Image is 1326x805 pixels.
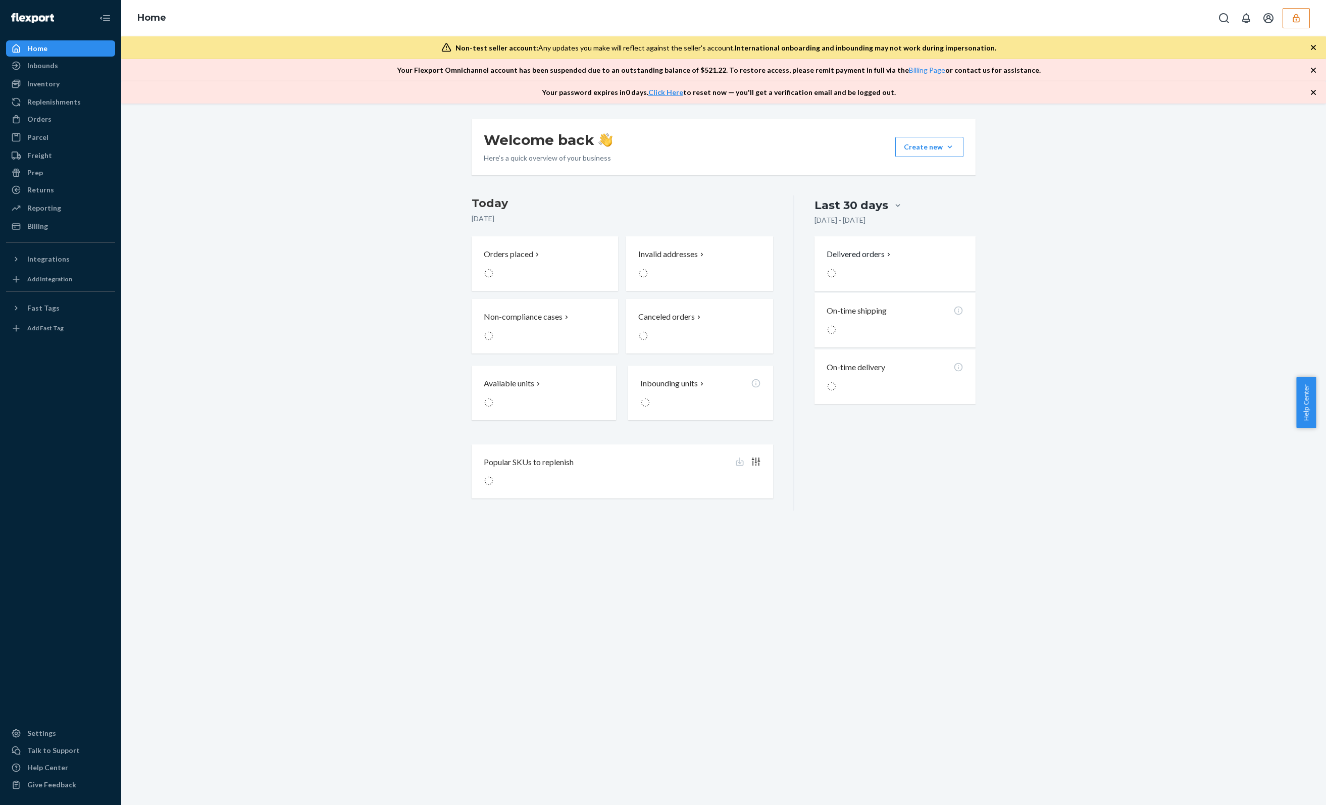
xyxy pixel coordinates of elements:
p: On-time shipping [827,305,887,317]
p: Invalid addresses [638,248,698,260]
p: Inbounding units [640,378,698,389]
p: Orders placed [484,248,533,260]
div: Inventory [27,79,60,89]
button: Open account menu [1258,8,1279,28]
a: Billing [6,218,115,234]
button: Orders placed [472,236,618,291]
div: Home [27,43,47,54]
button: Invalid addresses [626,236,773,291]
div: Add Integration [27,275,72,283]
button: Help Center [1296,377,1316,428]
div: Parcel [27,132,48,142]
div: Give Feedback [27,780,76,790]
a: Home [6,40,115,57]
img: hand-wave emoji [598,133,613,147]
img: Flexport logo [11,13,54,23]
button: Integrations [6,251,115,267]
p: Non-compliance cases [484,311,563,323]
a: Reporting [6,200,115,216]
h3: Today [472,195,773,212]
div: Inbounds [27,61,58,71]
p: Available units [484,378,534,389]
a: Inbounds [6,58,115,74]
a: Returns [6,182,115,198]
p: Here’s a quick overview of your business [484,153,613,163]
p: Your Flexport Omnichannel account has been suspended due to an outstanding balance of $ 521.22 . ... [397,65,1041,75]
a: Add Fast Tag [6,320,115,336]
div: Returns [27,185,54,195]
div: Any updates you make will reflect against the seller's account. [455,43,996,53]
div: Help Center [27,763,68,773]
a: Home [137,12,166,23]
button: Close Navigation [95,8,115,28]
a: Add Integration [6,271,115,287]
button: Non-compliance cases [472,299,618,354]
div: Settings [27,728,56,738]
p: [DATE] [472,214,773,224]
a: Click Here [648,88,683,96]
ol: breadcrumbs [129,4,174,33]
div: Fast Tags [27,303,60,313]
p: On-time delivery [827,362,885,373]
a: Orders [6,111,115,127]
button: Give Feedback [6,777,115,793]
a: Inventory [6,76,115,92]
span: International onboarding and inbounding may not work during impersonation. [735,43,996,52]
a: Parcel [6,129,115,145]
span: Non-test seller account: [455,43,538,52]
h1: Welcome back [484,131,613,149]
button: Inbounding units [628,366,773,420]
button: Available units [472,366,616,420]
a: Replenishments [6,94,115,110]
button: Delivered orders [827,248,893,260]
p: Your password expires in 0 days . to reset now — you'll get a verification email and be logged out. [542,87,896,97]
div: Billing [27,221,48,231]
button: Open Search Box [1214,8,1234,28]
a: Billing Page [909,66,945,74]
div: Add Fast Tag [27,324,64,332]
div: Talk to Support [27,745,80,756]
button: Create new [895,137,963,157]
div: Orders [27,114,52,124]
div: Prep [27,168,43,178]
p: Canceled orders [638,311,695,323]
a: Settings [6,725,115,741]
p: [DATE] - [DATE] [814,215,865,225]
div: Last 30 days [814,197,888,213]
a: Prep [6,165,115,181]
button: Talk to Support [6,742,115,759]
button: Fast Tags [6,300,115,316]
p: Popular SKUs to replenish [484,457,574,468]
div: Replenishments [27,97,81,107]
div: Reporting [27,203,61,213]
a: Help Center [6,760,115,776]
div: Integrations [27,254,70,264]
div: Freight [27,150,52,161]
a: Freight [6,147,115,164]
button: Canceled orders [626,299,773,354]
button: Open notifications [1236,8,1256,28]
